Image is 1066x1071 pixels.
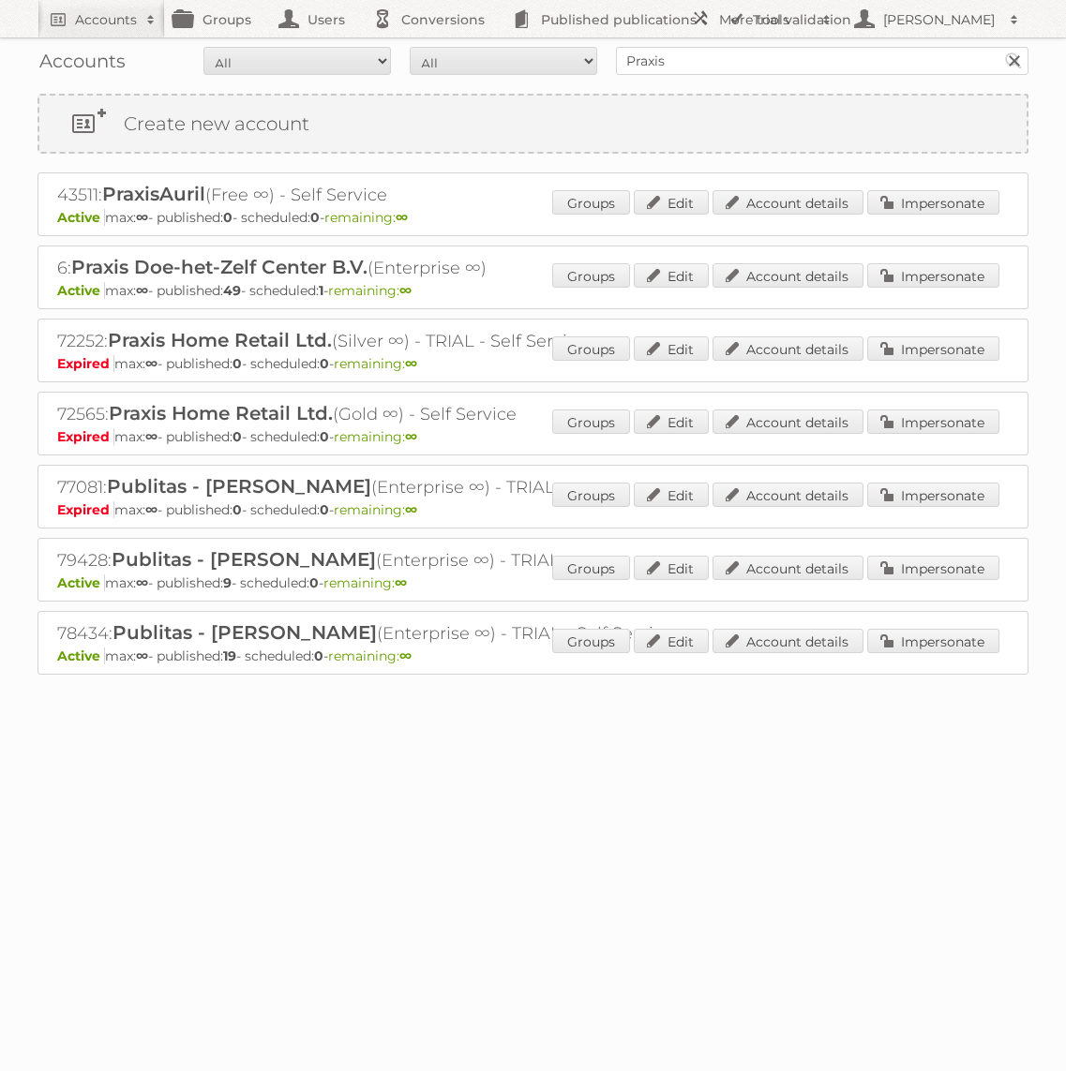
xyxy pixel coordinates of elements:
span: Expired [57,501,114,518]
p: max: - published: - scheduled: - [57,355,1009,372]
a: Edit [634,556,709,580]
h2: 6: (Enterprise ∞) [57,256,713,280]
span: Expired [57,428,114,445]
a: Impersonate [867,483,999,507]
strong: ∞ [145,501,158,518]
span: Active [57,647,105,664]
a: Groups [552,409,630,434]
strong: 0 [309,574,319,591]
a: Impersonate [867,556,999,580]
strong: 0 [233,501,242,518]
a: Groups [552,336,630,361]
h2: [PERSON_NAME] [878,10,1000,29]
span: remaining: [328,282,412,299]
strong: 0 [223,209,233,226]
h2: 43511: (Free ∞) - Self Service [57,183,713,207]
span: Publitas - [PERSON_NAME] [112,548,376,571]
strong: 0 [310,209,320,226]
a: Edit [634,629,709,653]
strong: ∞ [136,647,148,664]
p: max: - published: - scheduled: - [57,574,1009,591]
strong: ∞ [395,574,407,591]
h2: Accounts [75,10,137,29]
h2: 77081: (Enterprise ∞) - TRIAL [57,475,713,499]
strong: 0 [320,355,329,372]
strong: ∞ [136,209,148,226]
h2: 72252: (Silver ∞) - TRIAL - Self Service [57,329,713,353]
a: Account details [713,483,863,507]
a: Impersonate [867,263,999,288]
strong: ∞ [136,282,148,299]
a: Edit [634,483,709,507]
a: Account details [713,336,863,361]
a: Impersonate [867,409,999,434]
strong: 1 [319,282,323,299]
a: Impersonate [867,190,999,215]
span: remaining: [334,428,417,445]
span: Praxis Home Retail Ltd. [109,402,333,424]
span: remaining: [323,574,407,591]
strong: 9 [223,574,232,591]
span: remaining: [334,501,417,518]
span: remaining: [334,355,417,372]
span: remaining: [328,647,412,664]
strong: 0 [320,501,329,518]
a: Account details [713,190,863,215]
p: max: - published: - scheduled: - [57,647,1009,664]
strong: ∞ [396,209,408,226]
a: Groups [552,190,630,215]
a: Groups [552,263,630,288]
a: Edit [634,190,709,215]
strong: ∞ [405,355,417,372]
a: Groups [552,629,630,653]
a: Account details [713,409,863,434]
span: Praxis Home Retail Ltd. [108,329,332,351]
span: Expired [57,355,114,372]
input: Search [999,47,1028,75]
p: max: - published: - scheduled: - [57,282,1009,299]
a: Impersonate [867,629,999,653]
strong: ∞ [405,428,417,445]
a: Account details [713,263,863,288]
strong: 0 [233,355,242,372]
span: Praxis Doe-het-Zelf Center B.V. [71,256,368,278]
span: PraxisAuril [102,183,205,205]
strong: ∞ [145,355,158,372]
strong: ∞ [405,501,417,518]
p: max: - published: - scheduled: - [57,209,1009,226]
a: Edit [634,409,709,434]
strong: ∞ [136,574,148,591]
p: max: - published: - scheduled: - [57,501,1009,518]
span: Active [57,574,105,591]
a: Account details [713,556,863,580]
a: Groups [552,556,630,580]
span: Active [57,209,105,226]
p: max: - published: - scheduled: - [57,428,1009,445]
strong: 0 [233,428,242,445]
a: Create new account [39,96,1027,152]
strong: ∞ [145,428,158,445]
strong: 49 [223,282,241,299]
strong: 0 [320,428,329,445]
a: Account details [713,629,863,653]
a: Groups [552,483,630,507]
strong: ∞ [399,282,412,299]
a: Edit [634,336,709,361]
span: remaining: [324,209,408,226]
h2: More tools [719,10,813,29]
strong: 0 [314,647,323,664]
h2: 78434: (Enterprise ∞) - TRIAL - Self Service [57,621,713,646]
span: Publitas - [PERSON_NAME] [113,621,377,644]
strong: ∞ [399,647,412,664]
a: Impersonate [867,336,999,361]
h2: 72565: (Gold ∞) - Self Service [57,402,713,426]
a: Edit [634,263,709,288]
strong: 19 [223,647,236,664]
h2: 79428: (Enterprise ∞) - TRIAL [57,548,713,573]
span: Active [57,282,105,299]
span: Publitas - [PERSON_NAME] [107,475,371,498]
